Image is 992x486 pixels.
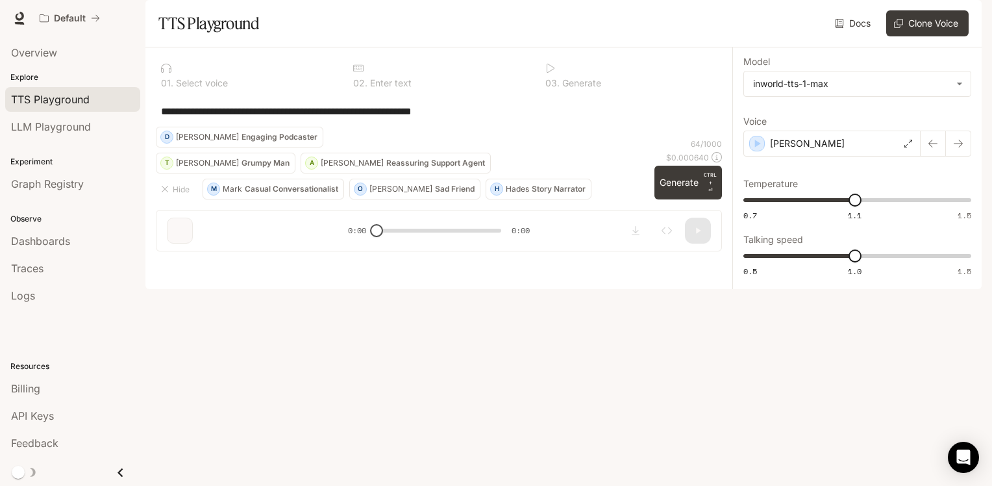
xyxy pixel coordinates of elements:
p: Engaging Podcaster [242,133,317,141]
span: 1.1 [848,210,862,221]
p: CTRL + [704,171,717,186]
p: Generate [560,79,601,88]
p: Temperature [743,179,798,188]
button: GenerateCTRL +⏎ [654,166,722,199]
p: Casual Conversationalist [245,185,338,193]
button: D[PERSON_NAME]Engaging Podcaster [156,127,323,147]
span: 0.7 [743,210,757,221]
div: A [306,153,317,173]
h1: TTS Playground [158,10,259,36]
p: Mark [223,185,242,193]
button: A[PERSON_NAME]Reassuring Support Agent [301,153,491,173]
div: inworld-tts-1-max [753,77,950,90]
p: Select voice [173,79,228,88]
button: O[PERSON_NAME]Sad Friend [349,179,480,199]
p: Voice [743,117,767,126]
button: All workspaces [34,5,106,31]
p: $ 0.000640 [666,152,709,163]
button: Hide [156,179,197,199]
span: 0.5 [743,266,757,277]
p: [PERSON_NAME] [176,159,239,167]
span: 1.5 [958,210,971,221]
div: O [354,179,366,199]
button: Clone Voice [886,10,969,36]
p: Grumpy Man [242,159,290,167]
p: [PERSON_NAME] [770,137,845,150]
div: M [208,179,219,199]
button: T[PERSON_NAME]Grumpy Man [156,153,295,173]
div: D [161,127,173,147]
p: [PERSON_NAME] [369,185,432,193]
div: H [491,179,502,199]
p: Sad Friend [435,185,475,193]
p: Default [54,13,86,24]
button: MMarkCasual Conversationalist [203,179,344,199]
p: Talking speed [743,235,803,244]
p: Hades [506,185,529,193]
p: ⏎ [704,171,717,194]
p: Model [743,57,770,66]
p: [PERSON_NAME] [321,159,384,167]
div: T [161,153,173,173]
span: 1.5 [958,266,971,277]
p: 64 / 1000 [691,138,722,149]
a: Docs [832,10,876,36]
p: 0 1 . [161,79,173,88]
p: 0 3 . [545,79,560,88]
p: [PERSON_NAME] [176,133,239,141]
span: 1.0 [848,266,862,277]
button: HHadesStory Narrator [486,179,591,199]
p: Story Narrator [532,185,586,193]
p: Enter text [367,79,412,88]
p: 0 2 . [353,79,367,88]
div: inworld-tts-1-max [744,71,971,96]
div: Open Intercom Messenger [948,442,979,473]
p: Reassuring Support Agent [386,159,485,167]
